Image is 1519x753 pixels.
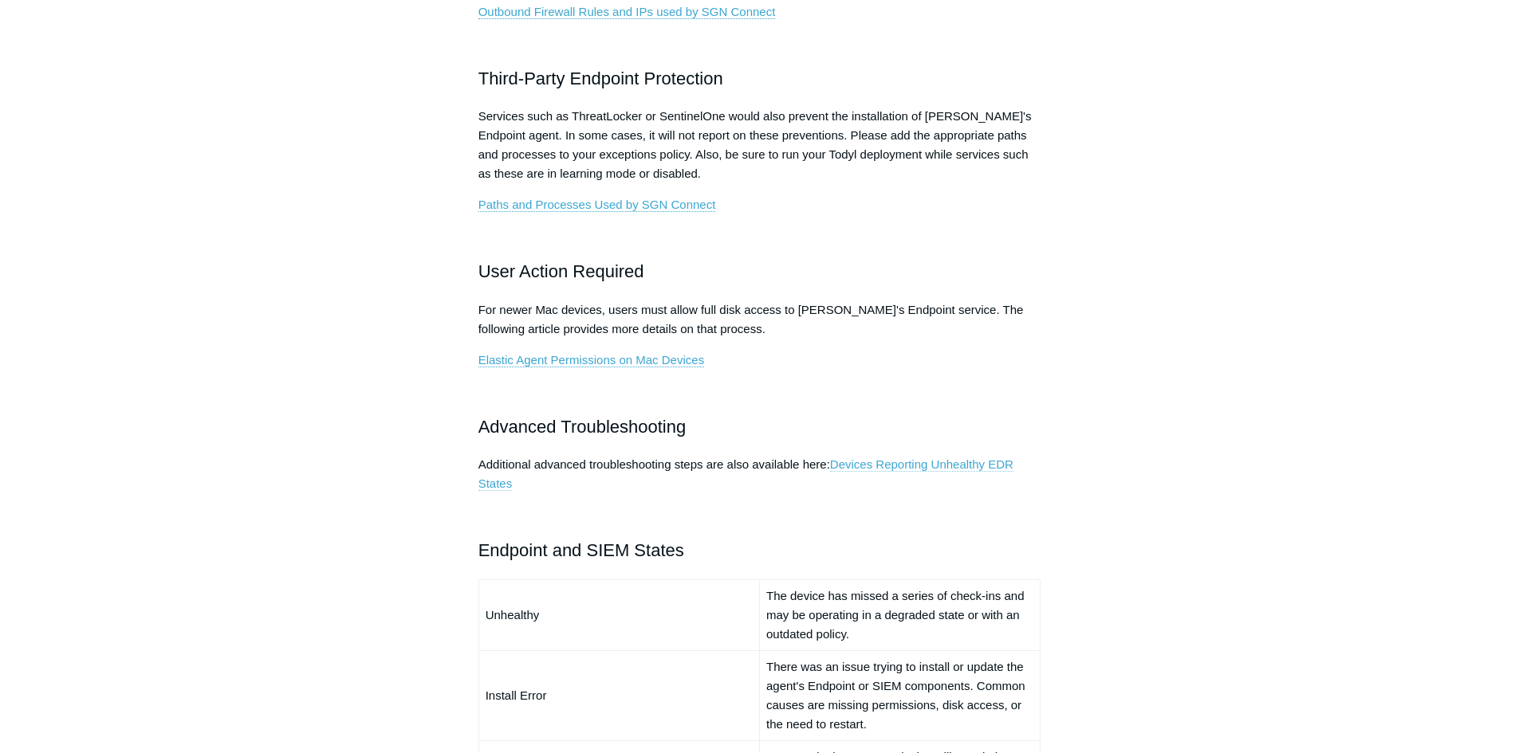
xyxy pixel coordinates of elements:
a: Devices Reporting Unhealthy EDR States [478,457,1013,491]
p: For newer Mac devices, users must allow full disk access to [PERSON_NAME]'s Endpoint service. The... [478,300,1041,339]
a: Elastic Agent Permissions on Mac Devices [478,353,704,367]
a: Paths and Processes Used by SGN Connect [478,198,716,212]
td: The device has missed a series of check-ins and may be operating in a degraded state or with an o... [759,579,1040,650]
td: There was an issue trying to install or update the agent's Endpoint or SIEM components. Common ca... [759,650,1040,740]
h2: Advanced Troubleshooting [478,413,1041,441]
h2: Third-Party Endpoint Protection [478,65,1041,92]
a: Outbound Firewall Rules and IPs used by SGN Connect [478,5,776,19]
p: Additional advanced troubleshooting steps are also available here: [478,455,1041,493]
td: Unhealthy [478,579,759,650]
h2: Endpoint and SIEM States [478,536,1041,564]
td: Install Error [478,650,759,740]
h2: User Action Required [478,257,1041,285]
p: Services such as ThreatLocker or SentinelOne would also prevent the installation of [PERSON_NAME]... [478,107,1041,183]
